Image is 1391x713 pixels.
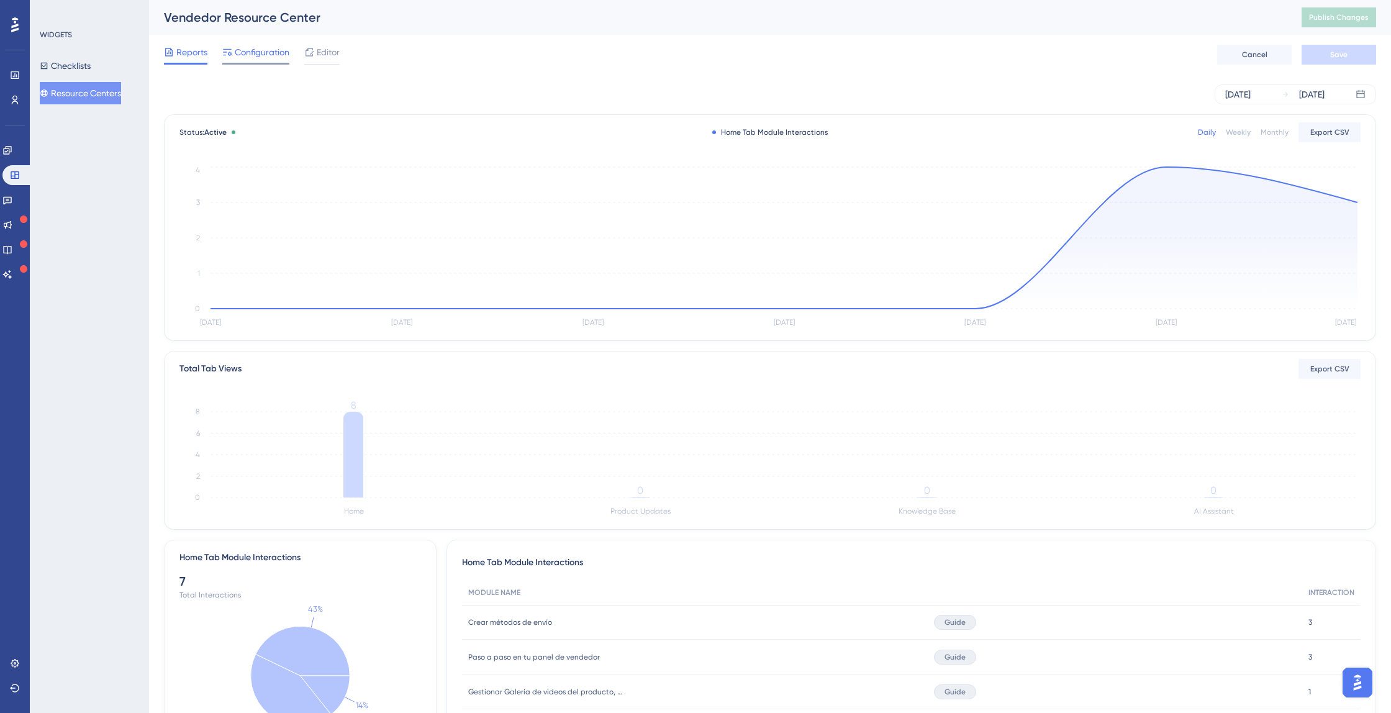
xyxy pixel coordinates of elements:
tspan: [DATE] [964,318,985,327]
button: Cancel [1217,45,1292,65]
tspan: 0 [195,493,200,502]
span: Guide [945,617,966,627]
span: Export CSV [1310,127,1349,137]
tspan: [DATE] [1335,318,1356,327]
span: INTERACTION [1308,588,1354,597]
tspan: 2 [196,472,200,481]
span: Paso a paso en tu panel de vendedor [468,652,600,662]
div: Home Tab Module Interactions [712,127,828,137]
div: Vendedor Resource Center [164,9,1271,26]
button: Export CSV [1298,122,1361,142]
iframe: UserGuiding AI Assistant Launcher [1339,664,1376,701]
div: Weekly [1226,127,1251,137]
tspan: Product Updates [610,507,671,515]
span: Gestionar Galería de videos del producto, Stickers, Productos relacionados, Reseñas y Métodos de ... [468,687,623,697]
button: Resource Centers [40,82,121,104]
tspan: 1 [197,269,200,278]
tspan: [DATE] [1156,318,1177,327]
span: Guide [945,687,966,697]
span: MODULE NAME [468,588,520,597]
tspan: 3 [196,198,200,207]
tspan: 0 [924,484,930,496]
tspan: Home [344,507,364,515]
div: Daily [1198,127,1216,137]
span: Publish Changes [1309,12,1369,22]
tspan: [DATE] [391,318,412,327]
tspan: 0 [195,304,200,313]
div: [DATE] [1299,87,1325,102]
tspan: [DATE] [582,318,604,327]
span: Export CSV [1310,364,1349,374]
span: Configuration [235,45,289,60]
tspan: [DATE] [774,318,795,327]
span: Reports [176,45,207,60]
tspan: 6 [196,429,200,438]
div: WIDGETS [40,30,72,40]
div: [DATE] [1225,87,1251,102]
span: Home Tab Module Interactions [462,555,583,570]
tspan: 0 [637,484,643,496]
tspan: Knowledge Base [899,507,956,515]
span: Status: [179,127,227,137]
tspan: 8 [196,407,200,416]
span: Active [204,128,227,137]
button: Save [1302,45,1376,65]
button: Export CSV [1298,359,1361,379]
tspan: [DATE] [200,318,221,327]
span: Save [1330,50,1348,60]
text: 43% [308,604,323,614]
tspan: 8 [351,399,356,411]
div: Total Tab Views [179,361,242,376]
span: Guide [945,652,966,662]
div: Home Tab Module Interactions [179,550,301,565]
div: Monthly [1261,127,1289,137]
button: Publish Changes [1302,7,1376,27]
tspan: 0 [1210,484,1217,496]
text: 14% [356,701,368,710]
tspan: 4 [196,450,200,459]
button: Checklists [40,55,91,77]
tspan: AI Assistant [1194,507,1234,515]
span: Crear métodos de envío [468,617,552,627]
span: 3 [1308,617,1312,627]
span: Editor [317,45,340,60]
span: 3 [1308,652,1312,662]
tspan: 2 [196,234,200,242]
span: 1 [1308,687,1311,697]
tspan: 4 [196,166,200,175]
span: Cancel [1242,50,1267,60]
div: 7 [179,573,421,590]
